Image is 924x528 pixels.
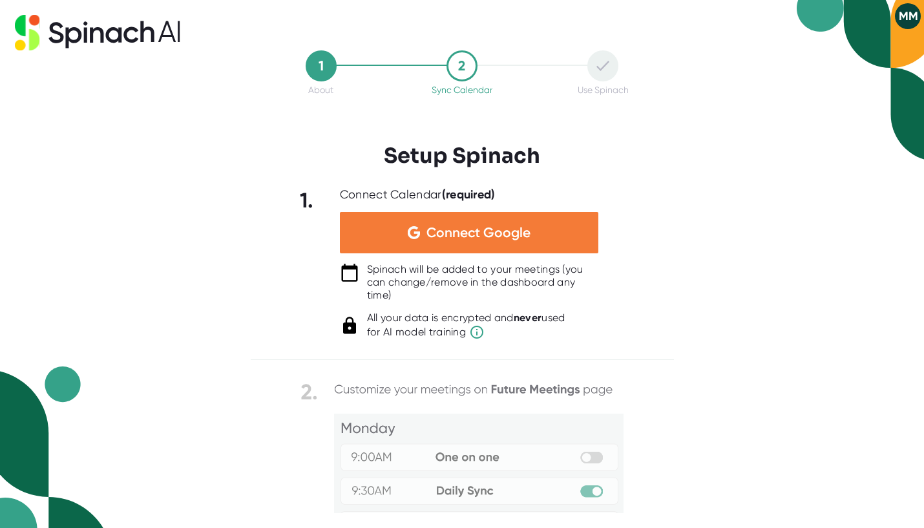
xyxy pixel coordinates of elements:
[384,143,540,168] h3: Setup Spinach
[442,187,496,202] b: (required)
[432,85,492,95] div: Sync Calendar
[408,226,420,239] img: Aehbyd4JwY73AAAAAElFTkSuQmCC
[367,263,598,302] div: Spinach will be added to your meetings (you can change/remove in the dashboard any time)
[426,226,530,239] span: Connect Google
[306,50,337,81] div: 1
[367,324,565,340] span: for AI model training
[895,3,921,29] button: MM
[340,187,496,202] div: Connect Calendar
[446,50,478,81] div: 2
[367,312,565,340] div: All your data is encrypted and used
[578,85,629,95] div: Use Spinach
[514,312,542,324] b: never
[300,188,314,213] b: 1.
[308,85,333,95] div: About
